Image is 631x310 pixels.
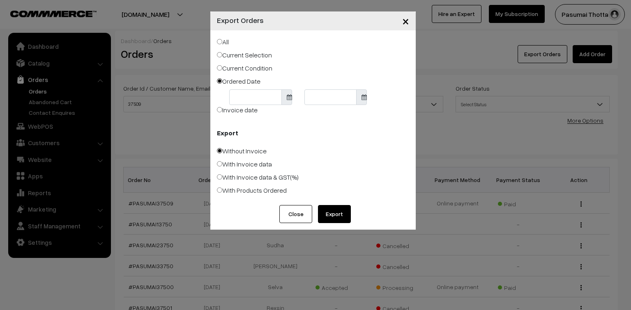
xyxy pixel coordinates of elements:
label: Current Condition [217,63,272,73]
input: Current Selection [217,52,222,57]
input: Without Invoice [217,148,222,153]
label: With Products Ordered [217,185,287,195]
label: With Invoice data & GST(%) [217,172,299,182]
input: Invoice date [217,107,222,112]
label: Ordered Date [217,76,260,86]
span: × [402,13,409,28]
b: Export [217,128,238,138]
input: All [217,39,222,44]
h4: Export Orders [217,15,264,26]
button: Close [396,8,416,34]
label: Without Invoice [217,146,267,156]
input: With Invoice data [217,161,222,166]
input: Current Condition [217,65,222,71]
input: With Invoice data & GST(%) [217,174,222,180]
label: Invoice date [217,105,258,115]
label: Current Selection [217,50,272,60]
label: With Invoice data [217,159,272,169]
button: Close [279,205,312,223]
label: All [217,37,229,47]
button: Export [318,205,351,223]
input: Ordered Date [217,78,222,84]
input: With Products Ordered [217,187,222,193]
